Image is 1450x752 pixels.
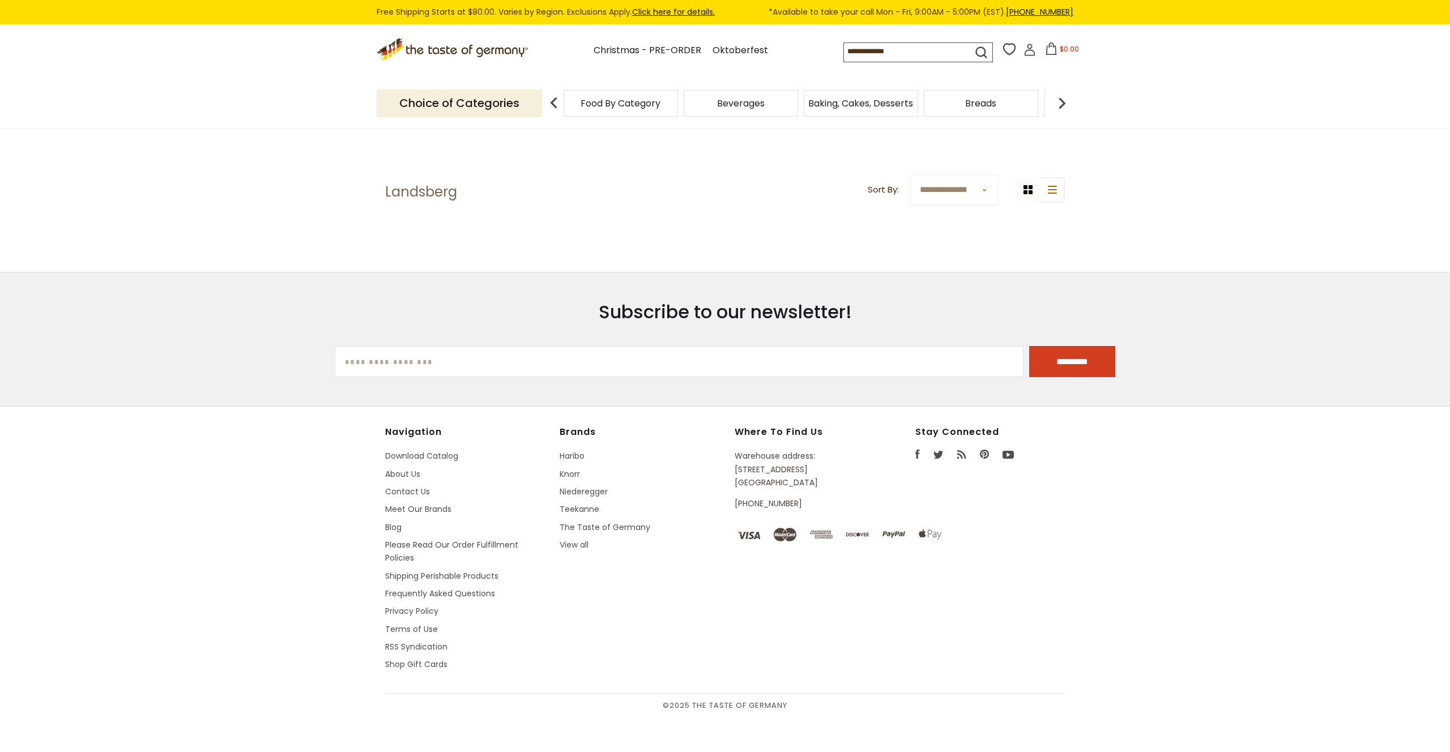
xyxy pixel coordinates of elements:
div: Free Shipping Starts at $80.00. Varies by Region. Exclusions Apply. [377,6,1073,19]
span: $0.00 [1060,44,1079,54]
h3: Subscribe to our newsletter! [335,301,1115,323]
p: Choice of Categories [377,89,542,117]
a: Privacy Policy [385,605,438,617]
a: Meet Our Brands [385,503,451,515]
button: $0.00 [1038,42,1086,59]
img: previous arrow [543,92,565,114]
a: Shop Gift Cards [385,659,447,670]
a: [PHONE_NUMBER] [1006,6,1073,18]
a: Teekanne [560,503,599,515]
a: About Us [385,468,420,480]
a: Niederegger [560,486,608,497]
a: Beverages [717,99,765,108]
a: Oktoberfest [713,43,768,58]
p: Warehouse address: [STREET_ADDRESS] [GEOGRAPHIC_DATA] [735,450,864,489]
span: *Available to take your call Mon - Fri, 9:00AM - 5:00PM (EST). [769,6,1073,19]
label: Sort By: [868,183,899,197]
h4: Where to find us [735,426,864,438]
a: Haribo [560,450,585,462]
img: next arrow [1051,92,1073,114]
a: View all [560,539,588,550]
a: Baking, Cakes, Desserts [808,99,913,108]
a: Terms of Use [385,623,438,635]
a: Breads [965,99,996,108]
a: Christmas - PRE-ORDER [594,43,701,58]
a: Blog [385,522,402,533]
a: Frequently Asked Questions [385,588,495,599]
a: The Taste of Germany [560,522,650,533]
h4: Navigation [385,426,548,438]
p: [PHONE_NUMBER] [735,497,864,510]
h4: Stay Connected [915,426,1065,438]
a: Shipping Perishable Products [385,570,498,582]
h4: Brands [560,426,723,438]
a: Knorr [560,468,580,480]
span: © 2025 The Taste of Germany [385,699,1065,712]
a: Contact Us [385,486,430,497]
a: Please Read Our Order Fulfillment Policies [385,539,518,563]
a: Click here for details. [632,6,715,18]
a: Download Catalog [385,450,458,462]
h1: Landsberg [385,183,457,200]
a: RSS Syndication [385,641,447,652]
a: Food By Category [581,99,660,108]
